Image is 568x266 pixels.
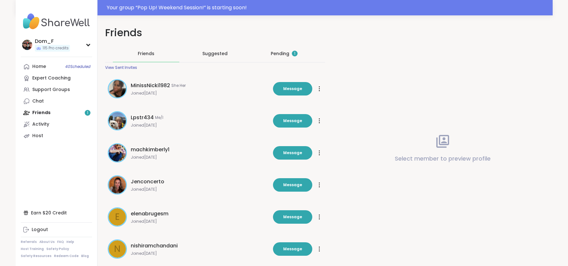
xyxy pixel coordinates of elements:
[138,50,154,57] span: Friends
[131,210,168,218] span: elenabrugesm
[273,242,312,256] button: Message
[46,247,69,251] a: Safety Policy
[131,251,269,256] span: Joined [DATE]
[21,84,92,96] a: Support Groups
[43,46,69,51] span: 115 Pro credits
[109,80,126,97] img: MinissNicki1982
[273,146,312,160] button: Message
[32,87,70,93] div: Support Groups
[21,254,51,258] a: Safety Resources
[283,118,302,124] span: Message
[283,150,302,156] span: Message
[109,144,126,162] img: machkimberly1
[294,51,295,56] span: 1
[32,121,49,128] div: Activity
[32,75,71,81] div: Expert Coaching
[39,240,55,244] a: About Us
[283,246,302,252] span: Message
[131,155,269,160] span: Joined [DATE]
[21,119,92,130] a: Activity
[21,207,92,219] div: Earn $20 Credit
[283,214,302,220] span: Message
[35,38,70,45] div: Dom_F
[115,210,120,224] span: e
[32,98,44,104] div: Chat
[22,40,32,50] img: Dom_F
[271,50,298,57] div: Pending
[21,130,92,142] a: Host
[131,187,269,192] span: Joined [DATE]
[32,133,43,139] div: Host
[131,123,269,128] span: Joined [DATE]
[131,91,269,96] span: Joined [DATE]
[202,50,228,57] span: Suggested
[155,115,163,120] span: Me/I
[57,240,64,244] a: FAQ
[109,176,126,194] img: Jenconcerto
[32,227,48,233] div: Logout
[107,4,549,12] div: Your group “ Pop Up! Weekend Session! ” is starting soon!
[114,242,121,256] span: n
[32,63,46,70] div: Home
[273,178,312,192] button: Message
[283,182,302,188] span: Message
[105,65,137,70] div: View Sent Invites
[283,86,302,92] span: Message
[21,247,44,251] a: Host Training
[273,82,312,96] button: Message
[109,112,126,129] img: Lpstr434
[65,64,90,69] span: 40 Scheduled
[395,154,491,163] p: Select member to preview profile
[273,114,312,128] button: Message
[131,242,178,250] span: nishiramchandani
[105,26,325,40] h1: Friends
[66,240,74,244] a: Help
[21,10,92,33] img: ShareWell Nav Logo
[21,72,92,84] a: Expert Coaching
[54,254,79,258] a: Redeem Code
[81,254,89,258] a: Blog
[131,178,164,186] span: Jenconcerto
[131,219,269,224] span: Joined [DATE]
[21,240,37,244] a: Referrals
[21,61,92,72] a: Home40Scheduled
[131,114,154,121] span: Lpstr434
[131,82,170,89] span: MinissNicki1982
[273,210,312,224] button: Message
[131,146,169,154] span: machkimberly1
[21,224,92,236] a: Logout
[171,83,186,88] span: She Her
[21,96,92,107] a: Chat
